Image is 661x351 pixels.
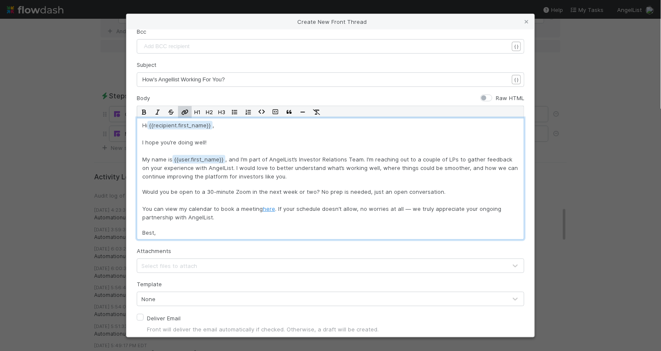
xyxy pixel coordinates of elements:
[192,106,203,118] button: H1
[255,106,269,118] button: Code
[141,295,155,303] div: None
[137,94,150,102] label: Body
[126,14,535,29] div: Create New Front Thread
[296,106,310,118] button: Horizontal Rule
[496,94,524,102] label: Raw HTML
[137,106,151,118] button: Bold
[178,106,192,118] button: Edit Link
[137,280,162,288] label: Template
[241,106,255,118] button: Ordered List
[142,187,519,222] p: Would you be open to a 30-minute Zoom in the next week or two? No prep is needed, just an open co...
[310,106,323,118] button: Remove Format
[263,205,275,212] a: here
[141,262,197,270] div: Select files to attach
[512,42,521,51] button: { }
[137,27,146,36] label: Bcc
[282,106,296,118] button: Blockquote
[203,106,216,118] button: H2
[142,121,519,181] p: Hi , I hope you’re doing well! My name is , and I’m part of AngelList’s Investor Relations Team. ...
[269,106,282,118] button: Code Block
[147,121,213,129] span: {{recipient.first_name
[216,106,228,118] button: H3
[512,75,521,84] button: { }
[137,247,171,255] label: Attachments
[142,228,519,237] p: Best,
[164,106,178,118] button: Strikethrough
[228,106,241,118] button: Bullet List
[147,313,181,323] label: Deliver Email
[137,60,156,69] label: Subject
[142,76,225,83] span: How's Angellist Working For You?
[147,325,524,334] div: Front will deliver the email automatically if checked. Otherwise, a draft will be created.
[151,106,164,118] button: Italic
[172,155,225,164] span: {{user.first_name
